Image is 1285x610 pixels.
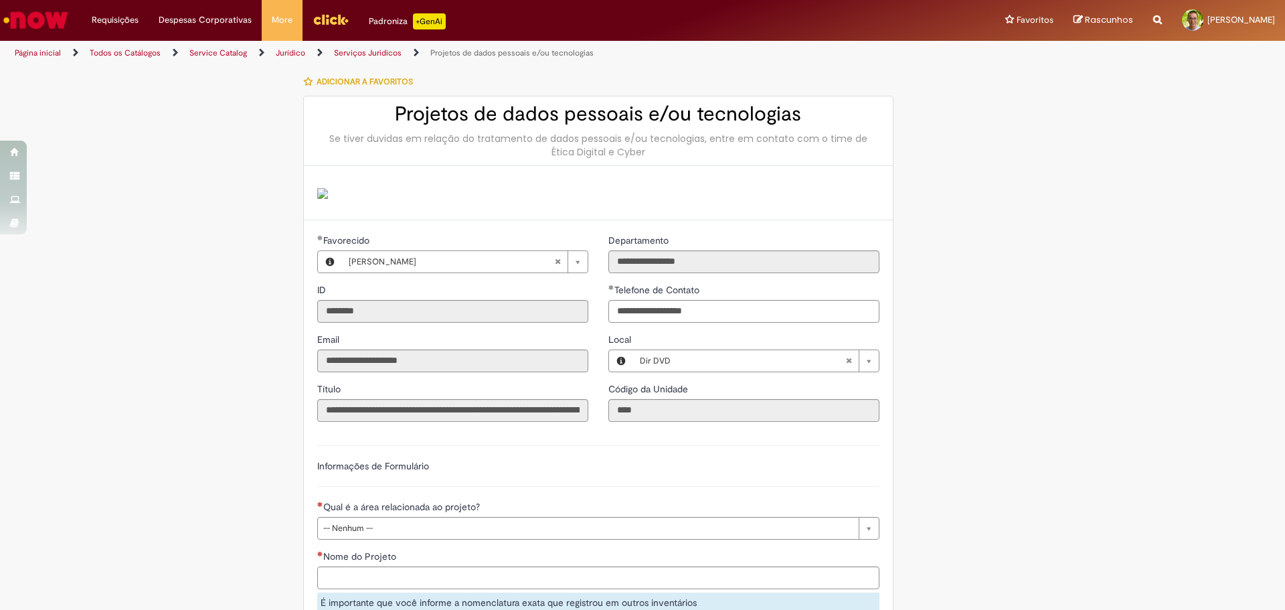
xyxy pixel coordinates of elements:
[413,13,446,29] p: +GenAi
[317,132,879,159] div: Se tiver duvidas em relação do tratamento de dados pessoais e/ou tecnologias, entre em contato co...
[640,350,845,372] span: Dir DVD
[317,399,588,422] input: Título
[90,48,161,58] a: Todos os Catálogos
[608,333,634,346] span: Local
[317,76,413,87] span: Adicionar a Favoritos
[10,41,847,66] ul: Trilhas de página
[323,234,372,246] span: Necessários - Favorecido
[633,350,879,372] a: Dir DVDLimpar campo Local
[1085,13,1133,26] span: Rascunhos
[15,48,61,58] a: Página inicial
[1,7,70,33] img: ServiceNow
[317,235,323,240] span: Obrigatório Preenchido
[323,518,852,539] span: -- Nenhum --
[159,13,252,27] span: Despesas Corporativas
[369,13,446,29] div: Padroniza
[317,333,342,346] label: Somente leitura - Email
[189,48,247,58] a: Service Catalog
[317,566,879,589] input: Nome do Projeto
[1074,14,1133,27] a: Rascunhos
[608,300,879,323] input: Telefone de Contato
[317,103,879,125] h2: Projetos de dados pessoais e/ou tecnologias
[1017,13,1053,27] span: Favoritos
[276,48,305,58] a: Jurídico
[272,13,292,27] span: More
[608,234,671,246] span: Somente leitura - Departamento
[317,283,329,297] label: Somente leitura - ID
[608,250,879,273] input: Departamento
[1207,14,1275,25] span: [PERSON_NAME]
[317,382,343,396] label: Somente leitura - Título
[608,382,691,396] label: Somente leitura - Código da Unidade
[317,551,323,556] span: Necessários
[547,251,568,273] abbr: Limpar campo Favorecido
[323,501,483,513] span: Qual é a área relacionada ao projeto?
[839,350,859,372] abbr: Limpar campo Local
[317,333,342,346] span: Somente leitura - Email
[323,550,399,562] span: Nome do Projeto
[317,350,588,372] input: Email
[92,13,139,27] span: Requisições
[608,285,614,290] span: Obrigatório Preenchido
[317,383,343,395] span: Somente leitura - Título
[609,350,633,372] button: Local, Visualizar este registro Dir DVD
[317,284,329,296] span: Somente leitura - ID
[430,48,594,58] a: Projetos de dados pessoais e/ou tecnologias
[349,251,554,273] span: [PERSON_NAME]
[608,399,879,422] input: Código da Unidade
[317,188,328,199] img: sys_attachment.do
[608,234,671,247] label: Somente leitura - Departamento
[317,502,323,507] span: Necessários
[318,251,342,273] button: Favorecido, Visualizar este registro Matheus Pinheiro Leopoldino
[614,284,702,296] span: Telefone de Contato
[303,68,420,96] button: Adicionar a Favoritos
[608,383,691,395] span: Somente leitura - Código da Unidade
[317,300,588,323] input: ID
[342,251,588,273] a: [PERSON_NAME]Limpar campo Favorecido
[313,9,349,29] img: click_logo_yellow_360x200.png
[317,460,429,472] label: Informações de Formulário
[334,48,402,58] a: Serviços Juridicos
